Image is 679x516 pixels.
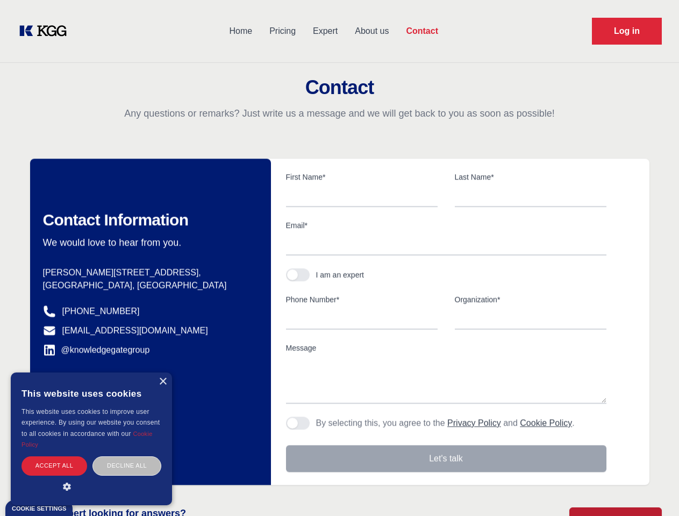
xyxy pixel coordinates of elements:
[43,210,254,230] h2: Contact Information
[304,17,346,45] a: Expert
[261,17,304,45] a: Pricing
[625,464,679,516] iframe: Chat Widget
[62,324,208,337] a: [EMAIL_ADDRESS][DOMAIN_NAME]
[447,418,501,427] a: Privacy Policy
[43,236,254,249] p: We would love to hear from you.
[286,342,606,353] label: Message
[62,305,140,318] a: [PHONE_NUMBER]
[316,417,575,429] p: By selecting this, you agree to the and .
[13,77,666,98] h2: Contact
[43,343,150,356] a: @knowledgegategroup
[286,445,606,472] button: Let's talk
[22,381,161,406] div: This website uses cookies
[43,266,254,279] p: [PERSON_NAME][STREET_ADDRESS],
[286,220,606,231] label: Email*
[286,294,438,305] label: Phone Number*
[316,269,364,280] div: I am an expert
[22,408,160,438] span: This website uses cookies to improve user experience. By using our website you consent to all coo...
[346,17,397,45] a: About us
[455,294,606,305] label: Organization*
[43,279,254,292] p: [GEOGRAPHIC_DATA], [GEOGRAPHIC_DATA]
[455,171,606,182] label: Last Name*
[12,506,66,512] div: Cookie settings
[22,456,87,475] div: Accept all
[397,17,447,45] a: Contact
[520,418,572,427] a: Cookie Policy
[220,17,261,45] a: Home
[22,431,153,448] a: Cookie Policy
[92,456,161,475] div: Decline all
[592,18,662,45] a: Request Demo
[159,378,167,386] div: Close
[286,171,438,182] label: First Name*
[13,107,666,120] p: Any questions or remarks? Just write us a message and we will get back to you as soon as possible!
[17,23,75,40] a: KOL Knowledge Platform: Talk to Key External Experts (KEE)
